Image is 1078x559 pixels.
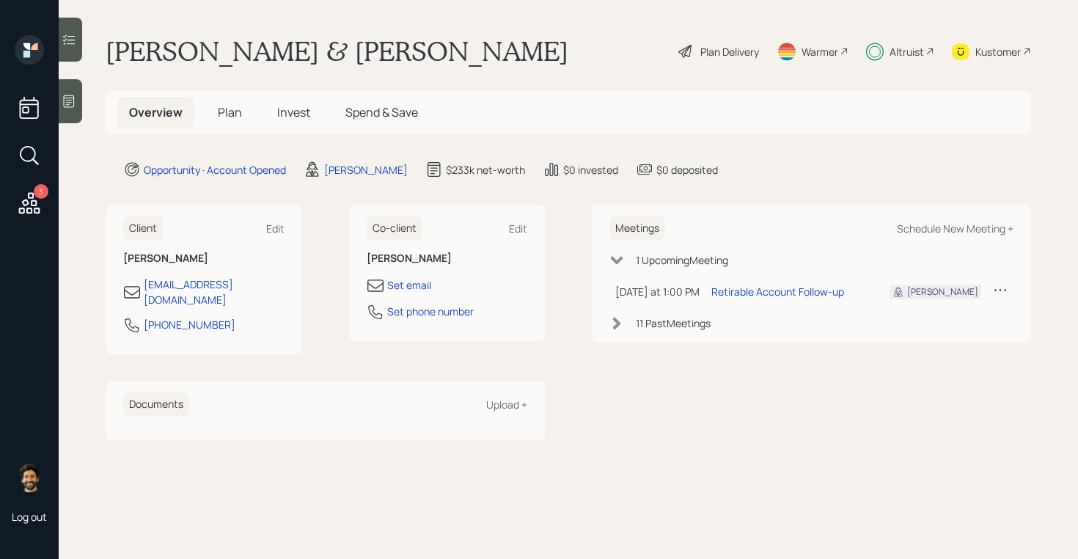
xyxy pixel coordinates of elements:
div: Set phone number [387,304,474,319]
h6: Meetings [609,216,665,241]
div: $0 deposited [656,162,718,178]
div: 11 Past Meeting s [636,315,711,331]
span: Overview [129,104,183,120]
span: Invest [277,104,310,120]
div: $233k net-worth [446,162,525,178]
div: Upload + [486,398,527,412]
div: Retirable Account Follow-up [711,284,844,299]
h6: [PERSON_NAME] [123,252,285,265]
h6: Co-client [367,216,422,241]
div: Edit [509,222,527,235]
h1: [PERSON_NAME] & [PERSON_NAME] [106,35,568,67]
div: [PHONE_NUMBER] [144,317,235,332]
h6: [PERSON_NAME] [367,252,528,265]
span: Plan [218,104,242,120]
div: Kustomer [975,44,1021,59]
div: Log out [12,510,47,524]
div: $0 invested [563,162,618,178]
div: [DATE] at 1:00 PM [615,284,700,299]
div: 3 [34,184,48,199]
div: 1 Upcoming Meeting [636,252,728,268]
div: [PERSON_NAME] [907,285,978,299]
div: Warmer [802,44,838,59]
div: Edit [266,222,285,235]
div: Plan Delivery [700,44,759,59]
img: eric-schwartz-headshot.png [15,463,44,492]
div: Opportunity · Account Opened [144,162,286,178]
h6: Client [123,216,163,241]
div: Set email [387,277,431,293]
div: Altruist [890,44,924,59]
h6: Documents [123,392,189,417]
div: Schedule New Meeting + [897,222,1013,235]
span: Spend & Save [345,104,418,120]
div: [PERSON_NAME] [324,162,408,178]
div: [EMAIL_ADDRESS][DOMAIN_NAME] [144,277,285,307]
